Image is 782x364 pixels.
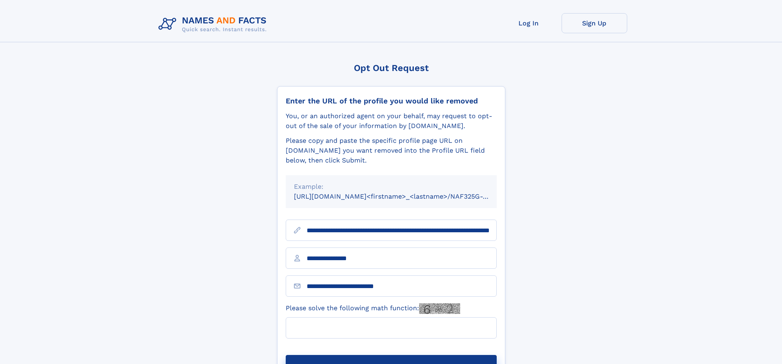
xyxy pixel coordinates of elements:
a: Log In [496,13,562,33]
img: Logo Names and Facts [155,13,273,35]
a: Sign Up [562,13,627,33]
div: You, or an authorized agent on your behalf, may request to opt-out of the sale of your informatio... [286,111,497,131]
label: Please solve the following math function: [286,303,460,314]
small: [URL][DOMAIN_NAME]<firstname>_<lastname>/NAF325G-xxxxxxxx [294,192,512,200]
div: Example: [294,182,488,192]
div: Opt Out Request [277,63,505,73]
div: Please copy and paste the specific profile page URL on [DOMAIN_NAME] you want removed into the Pr... [286,136,497,165]
div: Enter the URL of the profile you would like removed [286,96,497,105]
